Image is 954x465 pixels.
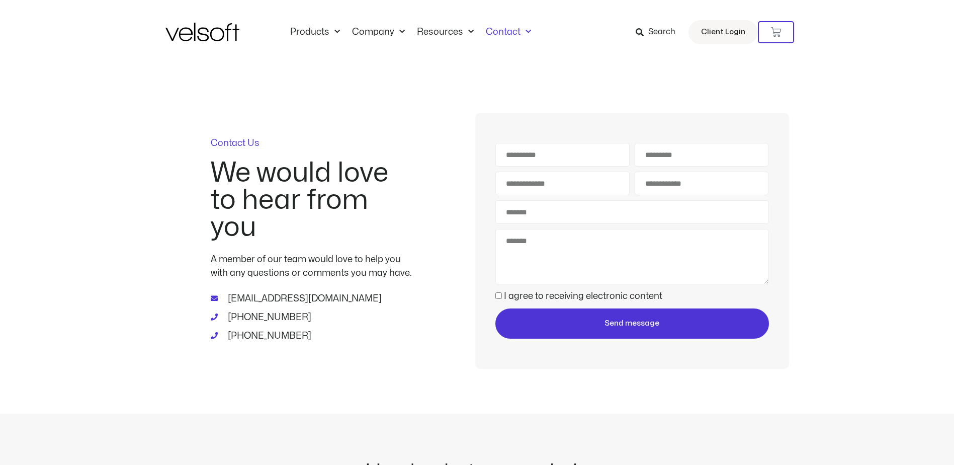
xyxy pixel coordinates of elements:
[211,160,412,241] h2: We would love to hear from you
[701,26,745,39] span: Client Login
[604,318,659,330] span: Send message
[495,308,768,339] button: Send message
[504,292,662,300] label: I agree to receiving electronic content
[636,24,682,41] a: Search
[165,23,239,41] img: Velsoft Training Materials
[225,329,311,343] span: [PHONE_NUMBER]
[346,27,411,38] a: CompanyMenu Toggle
[211,292,412,305] a: [EMAIL_ADDRESS][DOMAIN_NAME]
[211,253,412,280] p: A member of our team would love to help you with any questions or comments you may have.
[411,27,480,38] a: ResourcesMenu Toggle
[225,292,382,305] span: [EMAIL_ADDRESS][DOMAIN_NAME]
[480,27,537,38] a: ContactMenu Toggle
[225,311,311,324] span: [PHONE_NUMBER]
[284,27,346,38] a: ProductsMenu Toggle
[284,27,537,38] nav: Menu
[648,26,675,39] span: Search
[211,139,412,148] p: Contact Us
[688,20,758,44] a: Client Login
